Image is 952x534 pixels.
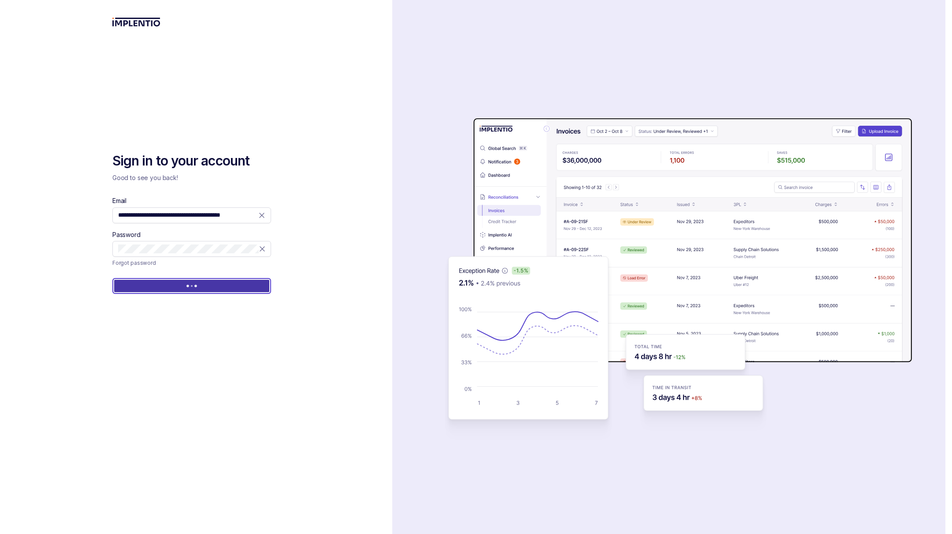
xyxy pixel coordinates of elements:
h2: Sign in to your account [112,152,271,170]
label: Email [112,196,126,205]
img: logo [112,18,160,26]
a: Link Forgot password [112,259,156,267]
p: Forgot password [112,259,156,267]
p: Good to see you back! [112,173,271,182]
img: signin-background.svg [417,90,915,444]
label: Password [112,230,141,239]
